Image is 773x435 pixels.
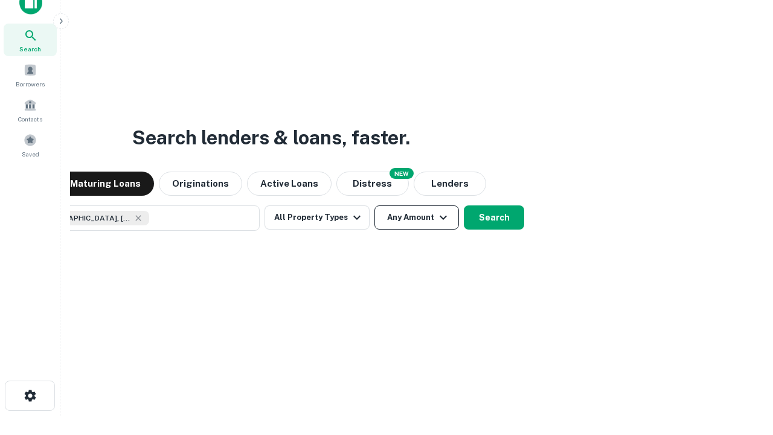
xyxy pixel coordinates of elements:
button: Any Amount [374,205,459,230]
a: Saved [4,129,57,161]
div: NEW [390,168,414,179]
a: Borrowers [4,59,57,91]
span: Borrowers [16,79,45,89]
h3: Search lenders & loans, faster. [132,123,410,152]
span: Contacts [18,114,42,124]
button: [GEOGRAPHIC_DATA], [GEOGRAPHIC_DATA], [GEOGRAPHIC_DATA] [18,205,260,231]
button: Active Loans [247,172,332,196]
a: Search [4,24,57,56]
span: [GEOGRAPHIC_DATA], [GEOGRAPHIC_DATA], [GEOGRAPHIC_DATA] [40,213,131,224]
span: Saved [22,149,39,159]
a: Contacts [4,94,57,126]
button: Lenders [414,172,486,196]
button: Originations [159,172,242,196]
button: Maturing Loans [57,172,154,196]
iframe: Chat Widget [713,338,773,396]
button: All Property Types [265,205,370,230]
span: Search [19,44,41,54]
button: Search distressed loans with lien and other non-mortgage details. [336,172,409,196]
button: Search [464,205,524,230]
